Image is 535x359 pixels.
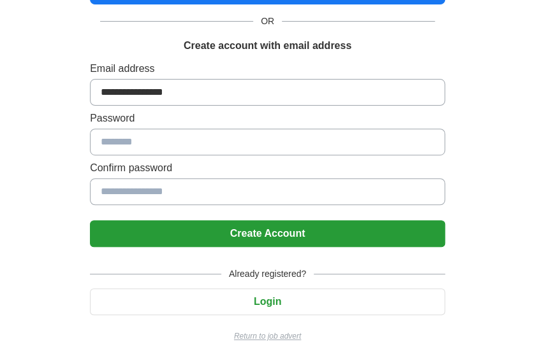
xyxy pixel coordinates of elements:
[90,111,445,126] label: Password
[90,220,445,247] button: Create Account
[253,15,282,28] span: OR
[184,38,351,53] h1: Create account with email address
[90,61,445,76] label: Email address
[221,267,314,281] span: Already registered?
[90,330,445,342] a: Return to job advert
[90,160,445,176] label: Confirm password
[90,288,445,315] button: Login
[90,296,445,307] a: Login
